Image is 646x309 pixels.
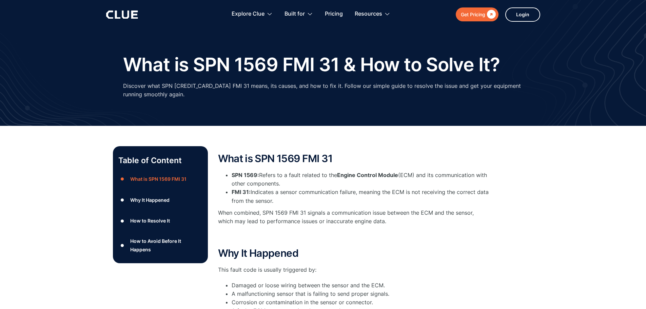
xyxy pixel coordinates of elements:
[285,3,313,25] div: Built for
[118,195,202,205] a: ●Why It Happened
[218,266,489,274] p: This fault code is usually triggered by:
[130,196,170,204] div: Why It Happened
[118,174,202,184] a: ●What is SPN 1569 FMI 31
[130,237,202,254] div: How to Avoid Before It Happens
[130,175,187,183] div: What is SPN 1569 FMI 31
[325,3,343,25] a: Pricing
[232,3,273,25] div: Explore Clue
[232,3,265,25] div: Explore Clue
[456,7,498,21] a: Get Pricing
[118,174,126,184] div: ●
[232,281,489,290] li: Damaged or loose wiring between the sensor and the ECM.
[461,10,485,19] div: Get Pricing
[118,195,126,205] div: ●
[218,209,489,226] p: When combined, SPN 1569 FMI 31 signals a communication issue between the ECM and the sensor, whic...
[218,248,489,259] h2: Why It Happened
[232,172,259,178] strong: SPN 1569:
[232,189,251,195] strong: FMI 31:
[218,153,489,164] h2: What is SPN 1569 FMI 31
[123,54,500,75] h1: What is SPN 1569 FMI 31 & How to Solve It?
[123,82,523,99] p: Discover what SPN [CREDIT_CARD_DATA] FMI 31 means, its causes, and how to fix it. Follow our simp...
[285,3,305,25] div: Built for
[485,10,496,19] div: 
[118,216,126,226] div: ●
[118,240,126,250] div: ●
[232,171,489,188] li: Refers to a fault related to the (ECM) and its communication with other components.
[355,3,382,25] div: Resources
[505,7,540,22] a: Login
[232,290,489,298] li: A malfunctioning sensor that is failing to send proper signals.
[130,216,170,225] div: How to Resolve It
[355,3,390,25] div: Resources
[118,237,202,254] a: ●How to Avoid Before It Happens
[118,216,202,226] a: ●How to Resolve It
[337,172,398,178] strong: Engine Control Module
[118,155,202,166] p: Table of Content
[232,298,489,307] li: Corrosion or contamination in the sensor or connector.
[232,188,489,205] li: Indicates a sensor communication failure, meaning the ECM is not receiving the correct data from ...
[218,232,489,241] p: ‍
